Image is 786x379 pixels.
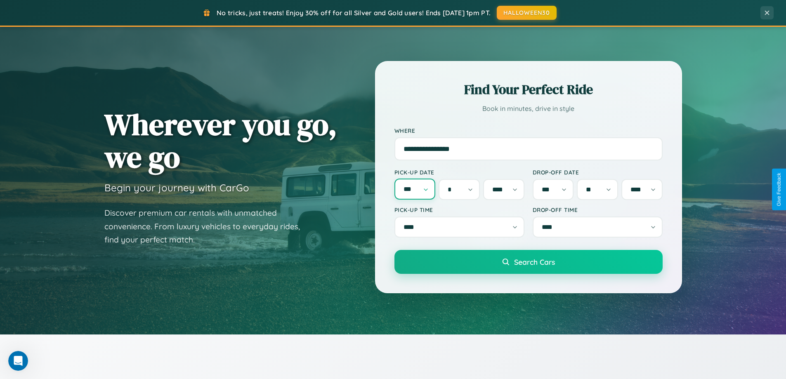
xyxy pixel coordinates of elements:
button: Search Cars [394,250,663,274]
label: Drop-off Time [533,206,663,213]
label: Where [394,127,663,134]
label: Pick-up Date [394,169,524,176]
iframe: Intercom live chat [8,351,28,371]
span: Search Cars [514,257,555,266]
h1: Wherever you go, we go [104,108,337,173]
p: Discover premium car rentals with unmatched convenience. From luxury vehicles to everyday rides, ... [104,206,311,247]
label: Drop-off Date [533,169,663,176]
p: Book in minutes, drive in style [394,103,663,115]
h2: Find Your Perfect Ride [394,80,663,99]
button: HALLOWEEN30 [497,6,557,20]
h3: Begin your journey with CarGo [104,181,249,194]
span: No tricks, just treats! Enjoy 30% off for all Silver and Gold users! Ends [DATE] 1pm PT. [217,9,491,17]
label: Pick-up Time [394,206,524,213]
div: Give Feedback [776,173,782,206]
